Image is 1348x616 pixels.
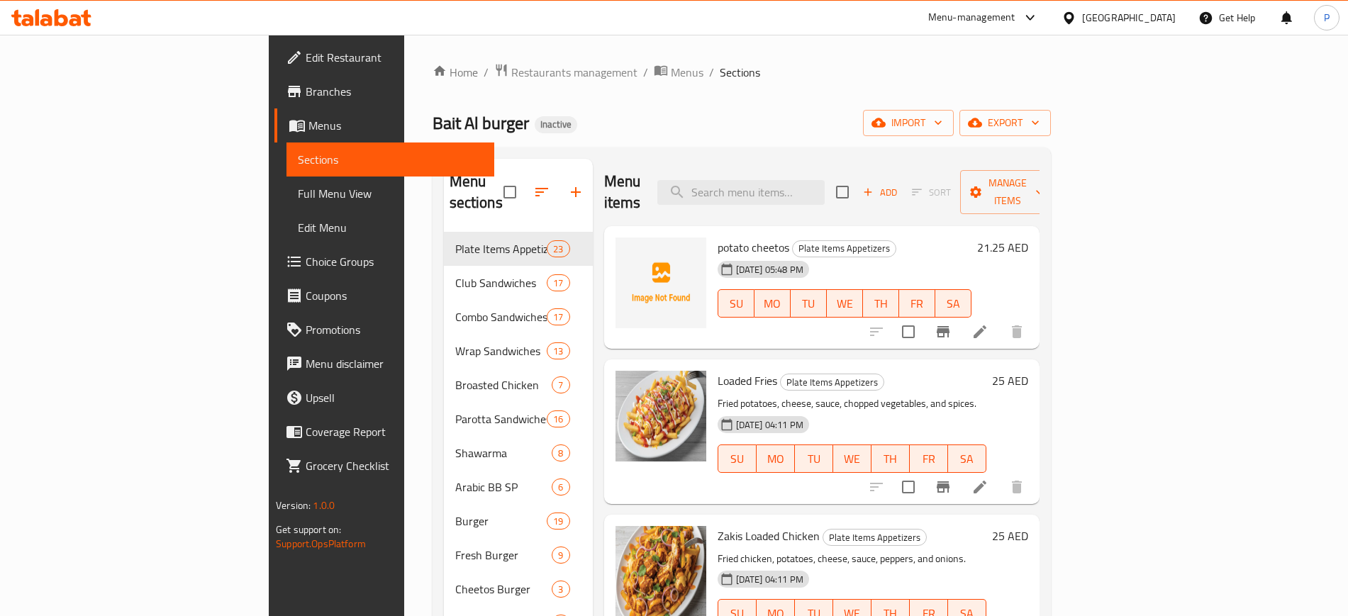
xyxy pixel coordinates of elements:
li: / [709,64,714,81]
div: items [552,376,569,393]
h6: 25 AED [992,526,1028,546]
a: Grocery Checklist [274,449,494,483]
button: SA [935,289,971,318]
a: Edit menu item [971,323,988,340]
span: Cheetos Burger [455,581,552,598]
span: Select section first [903,181,960,203]
span: Fresh Burger [455,547,552,564]
span: Sections [298,151,482,168]
span: 19 [547,515,569,528]
h2: Menu items [604,171,641,213]
span: Restaurants management [511,64,637,81]
span: potato cheetos [718,237,789,258]
button: Manage items [960,170,1055,214]
button: Add [857,181,903,203]
span: MO [760,293,785,314]
span: TH [869,293,893,314]
div: Inactive [535,116,577,133]
button: TH [863,289,899,318]
div: items [547,410,569,427]
a: Sections [286,142,494,177]
span: SA [954,449,981,469]
span: Plate Items Appetizers [793,240,896,257]
a: Menus [274,108,494,142]
div: Plate Items Appetizers [792,240,896,257]
span: Promotions [306,321,482,338]
span: Plate Items Appetizers [455,240,547,257]
div: Shawarma8 [444,436,593,470]
button: Branch-specific-item [926,470,960,504]
span: 1.0.0 [313,496,335,515]
span: Grocery Checklist [306,457,482,474]
button: delete [1000,315,1034,349]
span: Sort sections [525,175,559,209]
a: Full Menu View [286,177,494,211]
span: 6 [552,481,569,494]
span: Select to update [893,317,923,347]
span: Full Menu View [298,185,482,202]
button: TU [795,444,833,473]
span: Zakis Loaded Chicken [718,525,820,547]
div: Plate Items Appetizers23 [444,232,593,266]
div: Shawarma [455,444,552,461]
a: Edit menu item [971,478,988,495]
span: [DATE] 04:11 PM [730,573,809,586]
div: Parotta Sandwiches [455,410,547,427]
span: 17 [547,310,569,324]
span: Get support on: [276,520,341,539]
button: SA [948,444,986,473]
button: SU [718,444,757,473]
span: Club Sandwiches [455,274,547,291]
div: items [552,581,569,598]
span: TU [801,449,828,469]
div: Burger19 [444,504,593,538]
span: Combo Sandwiches [455,308,547,325]
a: Coupons [274,279,494,313]
span: [DATE] 04:11 PM [730,418,809,432]
span: Add item [857,181,903,203]
span: Menus [308,117,482,134]
button: WE [827,289,863,318]
div: [GEOGRAPHIC_DATA] [1082,10,1176,26]
h6: 21.25 AED [977,237,1028,257]
span: Plate Items Appetizers [823,530,926,546]
span: Broasted Chicken [455,376,552,393]
input: search [657,180,825,205]
span: Menu disclaimer [306,355,482,372]
span: Select to update [893,472,923,502]
div: items [547,240,569,257]
div: items [547,274,569,291]
span: export [971,114,1040,132]
span: MO [762,449,789,469]
div: Plate Items Appetizers [823,529,927,546]
div: Cheetos Burger3 [444,572,593,606]
span: FR [905,293,930,314]
div: Wrap Sandwiches13 [444,334,593,368]
span: Inactive [535,118,577,130]
button: FR [899,289,935,318]
span: Choice Groups [306,253,482,270]
span: Arabic BB SP [455,478,552,495]
a: Coverage Report [274,415,494,449]
div: Burger [455,513,547,530]
span: WE [839,449,866,469]
a: Branches [274,74,494,108]
span: 3 [552,583,569,596]
button: TH [871,444,910,473]
span: Branches [306,83,482,100]
span: Edit Restaurant [306,49,482,66]
button: MO [754,289,791,318]
span: Wrap Sandwiches [455,342,547,359]
span: 8 [552,447,569,460]
a: Edit Menu [286,211,494,245]
div: items [552,444,569,461]
span: 17 [547,276,569,290]
span: Plate Items Appetizers [781,374,884,391]
span: [DATE] 05:48 PM [730,263,809,276]
nav: breadcrumb [433,63,1051,82]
